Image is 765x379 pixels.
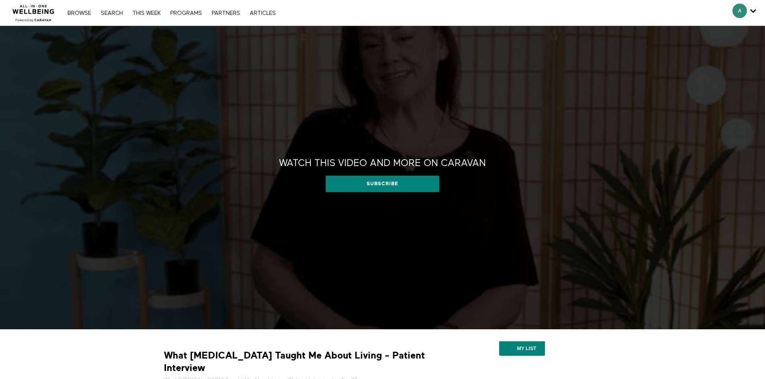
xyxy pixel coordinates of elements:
a: Search [97,10,127,16]
a: Browse [63,10,95,16]
button: My list [499,341,545,356]
nav: Primary [63,9,279,17]
a: PROGRAMS [166,10,206,16]
strong: What [MEDICAL_DATA] Taught Me About Living - Patient Interview [164,349,433,374]
h2: Watch this video and more on CARAVAN [279,157,486,170]
a: PARTNERS [208,10,244,16]
a: ARTICLES [246,10,280,16]
a: THIS WEEK [129,10,165,16]
a: Subscribe [326,176,439,192]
